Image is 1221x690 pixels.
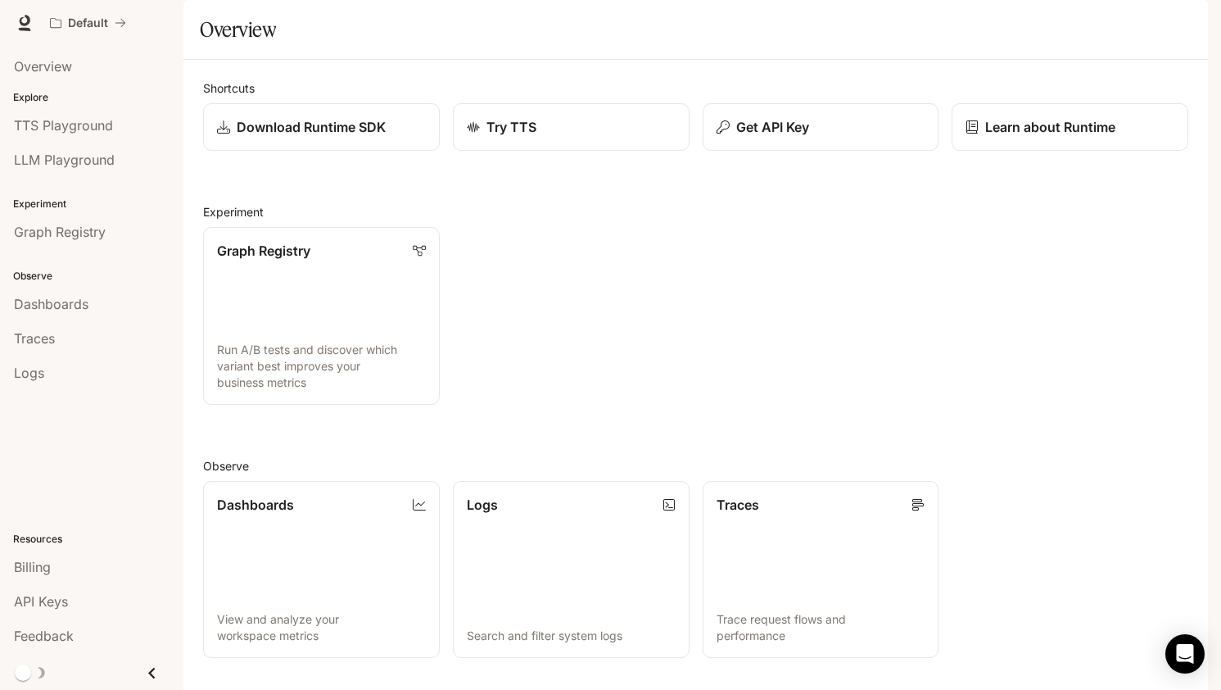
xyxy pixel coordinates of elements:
[467,495,498,515] p: Logs
[453,481,690,659] a: LogsSearch and filter system logs
[217,241,310,261] p: Graph Registry
[486,117,536,137] p: Try TTS
[203,227,440,405] a: Graph RegistryRun A/B tests and discover which variant best improves your business metrics
[985,117,1115,137] p: Learn about Runtime
[217,342,426,391] p: Run A/B tests and discover which variant best improves your business metrics
[467,628,676,644] p: Search and filter system logs
[203,103,440,151] a: Download Runtime SDK
[237,117,386,137] p: Download Runtime SDK
[952,103,1188,151] a: Learn about Runtime
[736,117,809,137] p: Get API Key
[203,481,440,659] a: DashboardsView and analyze your workspace metrics
[203,457,1188,474] h2: Observe
[717,495,759,515] p: Traces
[1165,634,1205,674] div: Open Intercom Messenger
[217,495,294,515] p: Dashboards
[717,611,925,644] p: Trace request flows and performance
[43,7,133,39] button: All workspaces
[203,79,1188,97] h2: Shortcuts
[68,16,108,30] p: Default
[203,203,1188,220] h2: Experiment
[703,103,939,151] button: Get API Key
[703,481,939,659] a: TracesTrace request flows and performance
[453,103,690,151] a: Try TTS
[217,611,426,644] p: View and analyze your workspace metrics
[200,13,276,46] h1: Overview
